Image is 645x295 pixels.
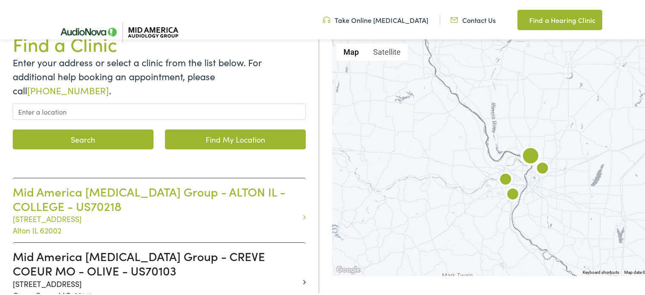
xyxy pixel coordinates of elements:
img: utility icon [517,14,525,24]
a: [PHONE_NUMBER] [27,82,109,96]
p: Enter your address or select a clinic from the list below. For additional help booking an appoint... [13,54,306,96]
a: Find My Location [165,128,306,148]
a: Find a Hearing Clinic [517,8,602,29]
a: Contact Us [450,14,496,23]
input: Enter a location [13,102,306,118]
img: utility icon [450,14,458,23]
h3: Mid America [MEDICAL_DATA] Group - ALTON IL - COLLEGE - US70218 [13,183,299,212]
button: Search [13,128,154,148]
p: [STREET_ADDRESS] Alton IL 62002 [13,212,299,235]
h1: Find a Clinic [13,31,306,54]
img: utility icon [323,14,330,23]
h3: Mid America [MEDICAL_DATA] Group - CREVE COEUR MO - OLIVE - US70103 [13,248,299,276]
a: Mid America [MEDICAL_DATA] Group - ALTON IL - COLLEGE - US70218 [STREET_ADDRESS]Alton IL 62002 [13,183,299,235]
a: Take Online [MEDICAL_DATA] [323,14,428,23]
